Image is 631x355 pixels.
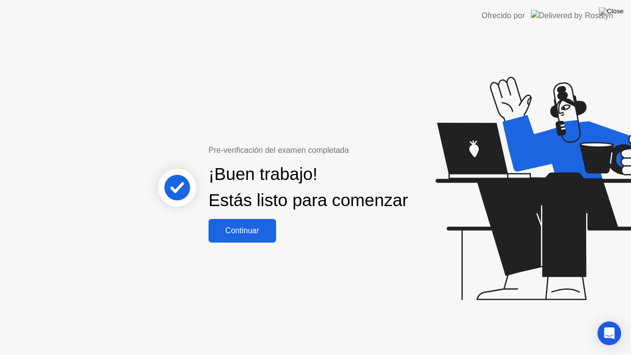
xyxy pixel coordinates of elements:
[599,7,624,15] img: Close
[482,10,525,22] div: Ofrecido por
[209,144,412,156] div: Pre-verificación del examen completada
[209,161,408,213] div: ¡Buen trabajo! Estás listo para comenzar
[209,219,276,243] button: Continuar
[531,10,613,21] img: Delivered by Rosalyn
[597,321,621,345] div: Open Intercom Messenger
[211,226,273,235] div: Continuar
